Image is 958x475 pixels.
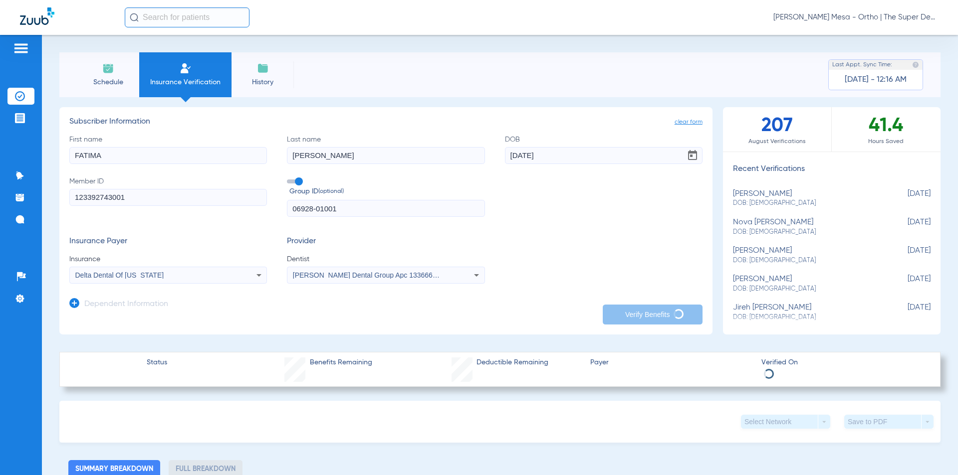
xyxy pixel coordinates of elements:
small: (optional) [318,186,344,197]
label: Member ID [69,176,267,217]
input: Search for patients [125,7,249,27]
img: Search Icon [130,13,139,22]
h3: Provider [287,237,484,247]
span: Payer [590,357,753,368]
div: jireh [PERSON_NAME] [733,303,881,321]
input: Last name [287,147,484,164]
span: Deductible Remaining [477,357,548,368]
span: [DATE] - 12:16 AM [845,75,907,85]
span: Status [147,357,167,368]
span: Benefits Remaining [310,357,372,368]
iframe: Chat Widget [908,427,958,475]
span: DOB: [DEMOGRAPHIC_DATA] [733,199,881,208]
h3: Dependent Information [84,300,168,310]
span: [DATE] [881,275,931,293]
input: DOBOpen calendar [505,147,703,164]
span: [PERSON_NAME] Dental Group Apc 1336668110 [293,271,448,279]
span: DOB: [DEMOGRAPHIC_DATA] [733,285,881,294]
span: Dentist [287,254,484,264]
button: Open calendar [683,146,703,165]
span: [DATE] [881,246,931,265]
span: Schedule [84,77,132,87]
button: Verify Benefits [603,305,703,324]
div: [PERSON_NAME] [733,189,881,208]
span: History [239,77,286,87]
span: Verified On [761,357,924,368]
img: Zuub Logo [20,7,54,25]
span: [DATE] [881,189,931,208]
span: Delta Dental Of [US_STATE] [75,271,164,279]
input: First name [69,147,267,164]
div: nova [PERSON_NAME] [733,218,881,236]
span: [PERSON_NAME] Mesa - Ortho | The Super Dentists [773,12,938,22]
div: [PERSON_NAME] [733,275,881,293]
label: First name [69,135,267,164]
span: clear form [675,117,703,127]
div: [PERSON_NAME] [733,246,881,265]
img: History [257,62,269,74]
img: Schedule [102,62,114,74]
img: Manual Insurance Verification [180,62,192,74]
span: Group ID [289,186,484,197]
span: [DATE] [881,303,931,321]
input: Member ID [69,189,267,206]
span: DOB: [DEMOGRAPHIC_DATA] [733,313,881,322]
label: DOB [505,135,703,164]
img: hamburger-icon [13,42,29,54]
span: Insurance Verification [147,77,224,87]
h3: Insurance Payer [69,237,267,247]
label: Last name [287,135,484,164]
h3: Subscriber Information [69,117,703,127]
div: 207 [723,107,832,152]
div: 41.4 [832,107,941,152]
span: [DATE] [881,218,931,236]
span: Last Appt. Sync Time: [832,60,892,70]
span: Hours Saved [832,137,941,147]
span: DOB: [DEMOGRAPHIC_DATA] [733,228,881,237]
h3: Recent Verifications [723,164,941,174]
img: last sync help info [912,61,919,68]
span: Insurance [69,254,267,264]
span: August Verifications [723,137,831,147]
span: DOB: [DEMOGRAPHIC_DATA] [733,256,881,265]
